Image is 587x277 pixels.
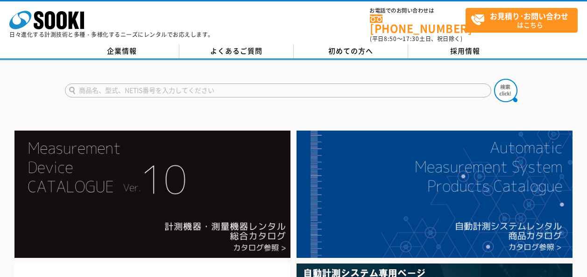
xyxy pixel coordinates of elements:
input: 商品名、型式、NETIS番号を入力してください [65,83,491,97]
img: 自動計測システムカタログ [297,131,573,258]
span: 初めての方へ [328,46,373,56]
strong: お見積り･お問い合わせ [490,10,568,21]
img: Catalog Ver10 [14,131,290,258]
span: 8:50 [384,35,397,43]
img: btn_search.png [494,79,517,102]
p: 日々進化する計測技術と多種・多様化するニーズにレンタルでお応えします。 [9,32,214,37]
span: 17:30 [403,35,419,43]
a: 企業情報 [65,44,179,58]
a: 採用情報 [408,44,523,58]
a: 初めての方へ [294,44,408,58]
a: よくあるご質問 [179,44,294,58]
a: お見積り･お問い合わせはこちら [466,8,578,33]
span: (平日 ～ 土日、祝日除く) [370,35,462,43]
a: [PHONE_NUMBER] [370,14,466,34]
span: お電話でのお問い合わせは [370,8,466,14]
span: はこちら [471,8,577,32]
